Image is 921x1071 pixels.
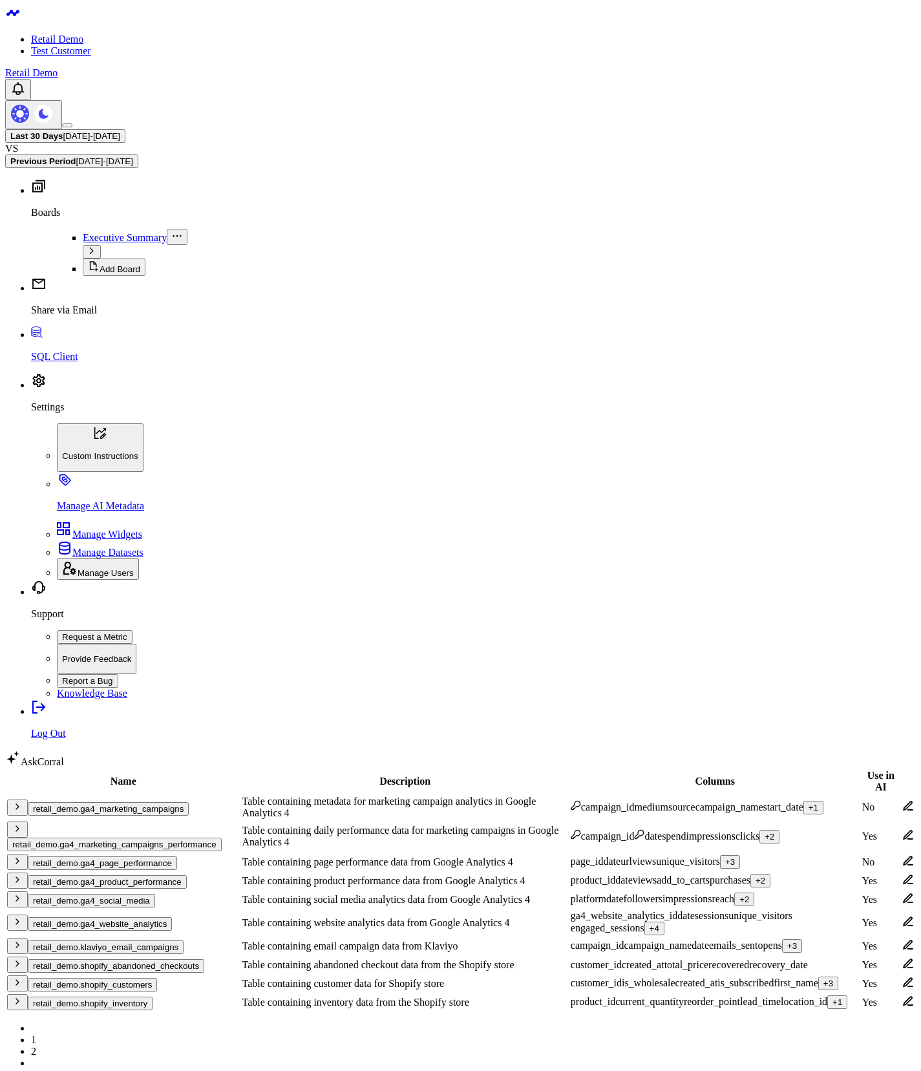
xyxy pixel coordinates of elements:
a: Previous page [31,1023,39,1034]
span: Manage Widgets [72,529,142,540]
div: campaign_id [571,940,624,951]
div: Yes [862,894,900,906]
div: url [620,856,632,867]
td: Table containing abandoned checkout data from the Shopify store [242,956,569,973]
button: +4 [644,922,664,935]
div: add_to_carts [657,875,710,886]
div: date [615,875,633,886]
div: impressions [686,831,735,842]
button: Manage Users [57,558,139,580]
a: AskCorral [5,756,64,767]
th: Name [6,769,240,794]
div: customer_id [571,959,622,971]
div: is_subscribed [717,977,774,989]
div: Yes [862,875,900,887]
td: Table containing daily performance data for marketing campaigns in Google Analytics 4 [242,821,569,852]
button: Report a Bug [57,674,118,688]
div: reach [712,893,734,905]
button: Last 30 Days[DATE]-[DATE] [5,129,125,143]
div: first_name [774,977,818,989]
div: Yes [862,997,900,1008]
button: retail_demo.klaviyo_email_campaigns [28,940,184,954]
div: current_quantity [615,996,684,1008]
div: engaged_sessions [571,922,644,934]
div: medium [634,801,668,813]
button: +2 [750,874,770,887]
p: Manage AI Metadata [57,500,916,512]
td: Table containing product performance data from Google Analytics 4 [242,872,569,889]
div: created_at [622,959,664,971]
div: emails_sent [709,940,758,951]
div: No [862,801,900,813]
button: +3 [818,977,838,990]
div: page_id [571,856,604,867]
button: retail_demo.ga4_social_media [28,894,155,907]
div: impressions [662,893,712,905]
th: Description [242,769,569,794]
div: views [633,875,657,886]
div: campaign_id [571,829,635,842]
div: + 1 [809,803,818,812]
div: Yes [862,978,900,990]
td: Table containing social media analytics data from Google Analytics 4 [242,891,569,908]
div: spend [662,831,686,842]
div: created_at [675,977,718,989]
p: Settings [31,401,916,413]
button: Add Board [83,259,145,276]
div: + 1 [832,997,842,1007]
button: retail_demo.shopify_abandoned_checkouts [28,959,204,973]
div: date [634,829,662,842]
div: clicks [736,831,759,842]
a: Executive Summary [83,232,167,243]
button: +3 [782,939,802,953]
div: + 2 [756,876,765,885]
div: is_wholesale [622,977,675,989]
button: retail_demo.shopify_customers [28,978,157,991]
div: + 2 [739,895,749,904]
button: retail_demo.ga4_website_analytics [28,917,172,931]
button: retail_demo.ga4_product_performance [28,875,187,889]
div: recovered [708,959,749,971]
div: followers [624,893,662,905]
td: Table containing email campaign data from Klaviyo [242,937,569,955]
p: SQL Client [31,351,916,363]
button: Provide Feedback [57,644,136,675]
div: + 3 [787,941,797,951]
div: campaign_id [571,800,635,813]
button: +2 [734,893,754,906]
div: location_id [781,996,827,1008]
a: Page 1 is your current page [31,1034,36,1045]
td: Table containing inventory data from the Shopify store [242,993,569,1011]
b: Last 30 Days [10,131,63,141]
span: [DATE] - [DATE] [76,156,132,166]
div: total_price [664,959,708,971]
a: Manage Widgets [57,529,142,540]
div: Yes [862,831,900,842]
div: date [677,910,695,922]
button: Previous Period[DATE]-[DATE] [5,154,138,168]
div: product_id [571,875,615,886]
div: start_date [763,801,803,813]
div: purchases [710,875,750,886]
div: date [606,893,624,905]
td: Table containing page performance data from Google Analytics 4 [242,853,569,871]
div: Yes [862,917,900,929]
a: Next page [31,1057,39,1068]
div: product_id [571,996,615,1008]
div: Yes [862,959,900,971]
td: Table containing metadata for marketing campaign analytics in Google Analytics 4 [242,795,569,820]
div: recovery_date [749,959,808,971]
td: Table containing website analytics data from Google Analytics 4 [242,909,569,936]
p: Custom Instructions [62,451,138,461]
div: platform [571,893,606,905]
div: unique_visitors [728,910,792,922]
div: sessions [695,910,728,922]
div: date [692,940,709,951]
td: Table containing customer data for Shopify store [242,975,569,992]
button: retail_demo.ga4_page_performance [28,856,177,870]
a: Manage AI Metadata [57,478,916,512]
b: Previous Period [10,156,76,166]
button: +1 [827,995,847,1009]
div: Yes [862,940,900,952]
